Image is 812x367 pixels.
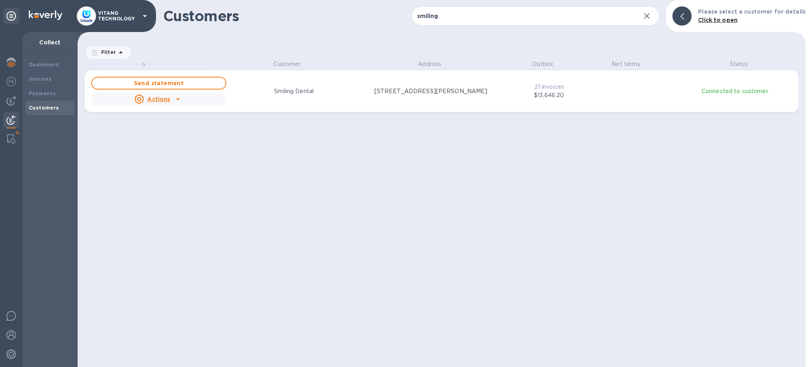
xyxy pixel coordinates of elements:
p: $13,646.20 [522,91,577,100]
p: [STREET_ADDRESS][PERSON_NAME] [374,87,488,96]
p: Address [370,60,489,68]
b: Click to open [698,17,738,23]
p: Smiling Dental [274,87,314,96]
b: Invoices [29,76,52,82]
button: Send statementActionsSmiling Dental[STREET_ADDRESS][PERSON_NAME]21 invoices$13,646.20Connected to... [85,70,798,112]
b: Please select a customer for details [698,8,806,15]
b: Payments [29,90,56,96]
p: Net terms [596,60,656,68]
p: Collect [29,38,71,46]
button: Send statement [91,77,226,90]
p: Outbox [513,60,572,68]
b: Dashboard [29,62,59,68]
h1: Customers [163,8,412,24]
span: S [142,61,146,67]
div: grid [85,60,806,367]
p: VITANG TECHNOLOGY [98,10,138,22]
img: Foreign exchange [6,77,16,86]
p: Status [680,60,798,68]
span: Send statement [98,78,219,88]
p: 21 invoices [522,83,577,91]
div: Unpin categories [3,8,19,24]
b: Customers [29,105,59,111]
p: Connected to customer [676,87,794,96]
p: Filter [98,49,116,56]
img: Logo [29,10,62,20]
u: Actions [147,96,170,102]
p: Customer [228,60,346,68]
